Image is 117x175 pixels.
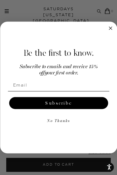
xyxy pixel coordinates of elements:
button: Subscribe [9,97,108,109]
span: your first order. [44,70,78,75]
input: Email [8,79,109,91]
button: Close dialog [107,25,114,32]
span: Be the first to know. [23,48,94,58]
span: Subscribe to emails and receive 15% [19,64,98,69]
span: off [39,70,44,75]
button: No Thanks [8,115,109,127]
